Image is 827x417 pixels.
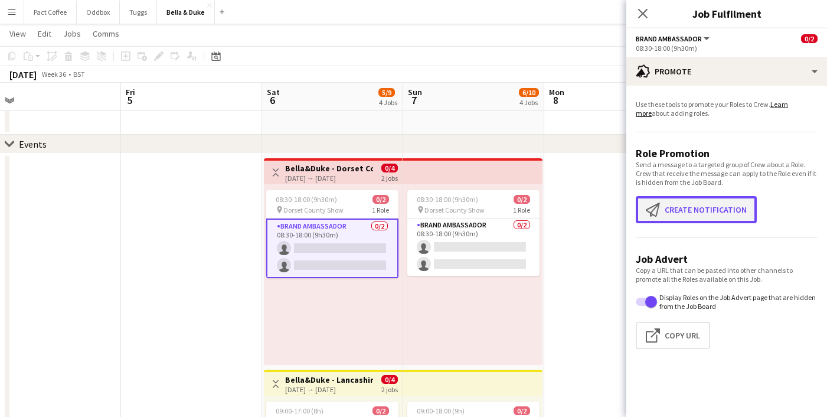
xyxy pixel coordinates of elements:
span: 0/2 [801,34,818,43]
h3: Role Promotion [636,146,818,160]
app-card-role: Brand Ambassador0/208:30-18:00 (9h30m) [266,219,398,278]
span: 5 [124,93,135,107]
div: [DATE] [9,69,37,80]
span: Dorset County Show [424,206,485,214]
app-job-card: 08:30-18:00 (9h30m)0/2 Dorset County Show1 RoleBrand Ambassador0/208:30-18:00 (9h30m) [266,190,398,278]
p: Use these tools to promote your Roles to Crew. about adding roles. [636,100,818,118]
button: Copy Url [636,322,710,349]
span: Comms [93,28,119,39]
a: Edit [33,26,56,41]
button: Create notification [636,196,757,223]
button: Pact Coffee [24,1,77,24]
app-job-card: 08:30-18:00 (9h30m)0/2 Dorset County Show1 RoleBrand Ambassador0/208:30-18:00 (9h30m) [407,190,540,276]
span: 0/2 [372,406,389,415]
span: Week 36 [39,70,68,79]
span: 0/4 [381,164,398,172]
div: BST [73,70,85,79]
h3: Job Fulfilment [626,6,827,21]
span: 1 Role [372,206,389,214]
span: 0/2 [514,406,530,415]
div: 4 Jobs [379,98,397,107]
span: Dorset County Show [283,206,344,214]
span: Sat [267,87,280,97]
span: Edit [38,28,51,39]
span: 09:00-18:00 (9h) [417,406,465,415]
span: 6/10 [519,88,539,97]
div: [DATE] → [DATE] [285,174,373,183]
span: Fri [126,87,135,97]
h3: Bella&Duke - Lancashire Game and Country Fair [285,374,373,385]
a: Comms [88,26,124,41]
button: Bella & Duke [157,1,215,24]
h3: Bella&Duke - Dorset County Show [285,163,373,174]
div: 2 jobs [381,384,398,394]
span: 0/4 [381,375,398,384]
div: 08:30-18:00 (9h30m) [636,44,818,53]
span: 08:30-18:00 (9h30m) [276,195,337,204]
button: Brand Ambassador [636,34,711,43]
a: Learn more [636,100,788,118]
p: Copy a URL that can be pasted into other channels to promote all the Roles available on this Job. [636,266,818,284]
span: 0/2 [372,195,389,204]
span: View [9,28,26,39]
div: 2 jobs [381,172,398,183]
span: 09:00-17:00 (8h) [276,406,323,415]
span: 08:30-18:00 (9h30m) [417,195,478,204]
button: Tuggs [120,1,157,24]
span: 8 [547,93,564,107]
h3: Job Advert [636,252,818,266]
span: 6 [265,93,280,107]
span: 7 [406,93,422,107]
span: 1 Role [513,206,530,214]
span: Sun [408,87,422,97]
div: Promote [626,57,827,86]
span: Brand Ambassador [636,34,702,43]
div: 4 Jobs [519,98,538,107]
p: Send a message to a targeted group of Crew about a Role. Crew that receive the message can apply ... [636,160,818,187]
div: [DATE] → [DATE] [285,385,373,394]
a: Jobs [58,26,86,41]
div: Events [19,138,47,150]
span: 0/2 [514,195,530,204]
a: View [5,26,31,41]
label: Display Roles on the Job Advert page that are hidden from the Job Board [657,293,818,311]
span: 5/9 [378,88,395,97]
app-card-role: Brand Ambassador0/208:30-18:00 (9h30m) [407,219,540,276]
span: Mon [549,87,564,97]
span: Jobs [63,28,81,39]
button: Oddbox [77,1,120,24]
